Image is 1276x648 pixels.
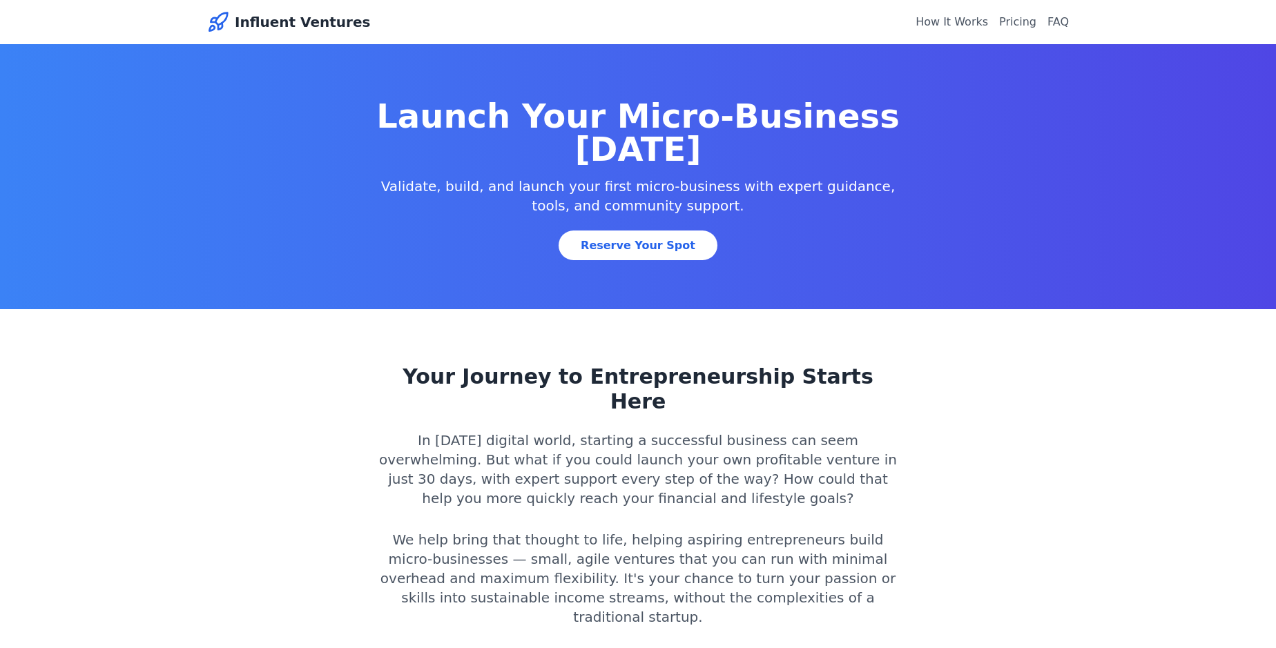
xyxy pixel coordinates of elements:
[1047,15,1069,28] a: FAQ
[999,15,1036,28] a: Pricing
[373,364,903,414] h2: Your Journey to Entrepreneurship Starts Here
[373,530,903,627] p: We help bring that thought to life, helping aspiring entrepreneurs build micro-businesses — small...
[373,431,903,508] p: In [DATE] digital world, starting a successful business can seem overwhelming. But what if you co...
[916,15,988,28] a: How It Works
[559,230,717,260] a: Reserve Your Spot
[373,177,903,215] p: Validate, build, and launch your first micro-business with expert guidance, tools, and community ...
[373,99,903,166] h1: Launch Your Micro-Business [DATE]
[235,12,370,32] span: Influent Ventures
